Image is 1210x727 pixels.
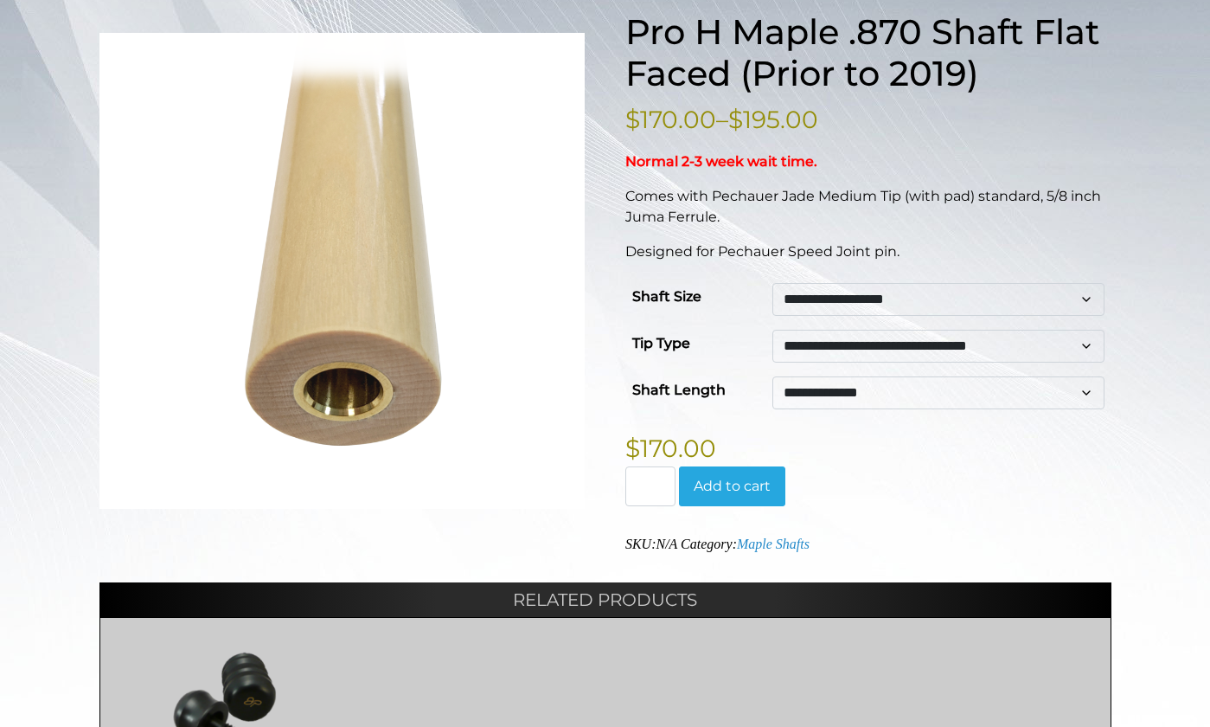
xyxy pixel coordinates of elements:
[625,101,1111,138] p: –
[625,105,716,134] bdi: 170.00
[681,537,810,551] span: Category:
[625,537,677,551] span: SKU:
[625,186,1111,228] p: Comes with Pechauer Jade Medium Tip (with pad) standard, 5/8 inch Juma Ferrule.
[625,11,1111,94] h1: Pro H Maple .870 Shaft Flat Faced (Prior to 2019)
[632,283,701,311] label: Shaft Size
[99,582,1111,617] h2: Related products
[625,466,675,506] input: Product quantity
[632,330,690,357] label: Tip Type
[632,376,726,404] label: Shaft Length
[679,466,785,506] button: Add to cart
[625,241,1111,262] p: Designed for Pechauer Speed Joint pin.
[625,434,716,463] bdi: 170.00
[656,537,677,551] span: N/A
[728,105,818,134] bdi: 195.00
[99,33,586,509] img: pro h maple .870 flat
[625,153,817,170] strong: Normal 2-3 week wait time.
[625,434,640,463] span: $
[625,105,640,134] span: $
[737,537,810,551] a: Maple Shafts
[728,105,743,134] span: $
